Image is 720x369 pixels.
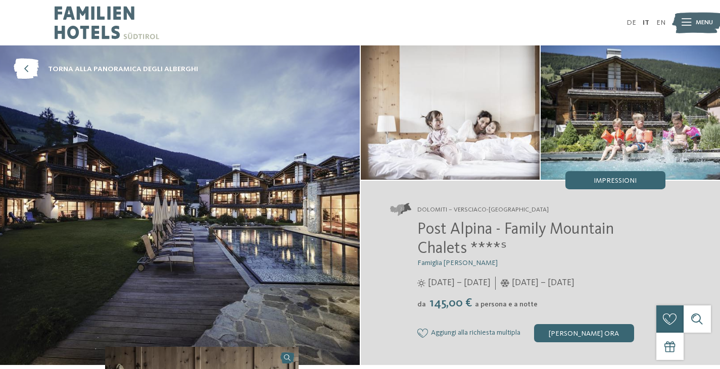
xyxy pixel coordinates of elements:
[643,19,649,26] a: IT
[512,277,574,289] span: [DATE] – [DATE]
[417,301,426,308] span: da
[417,279,425,287] i: Orari d'apertura estate
[534,324,634,342] div: [PERSON_NAME] ora
[500,279,510,287] i: Orari d'apertura inverno
[696,18,713,27] span: Menu
[14,59,198,80] a: torna alla panoramica degli alberghi
[431,329,520,337] span: Aggiungi alla richiesta multipla
[627,19,636,26] a: DE
[427,297,474,309] span: 145,00 €
[475,301,538,308] span: a persona e a notte
[594,177,637,184] span: Impressioni
[417,222,614,257] span: Post Alpina - Family Mountain Chalets ****ˢ
[48,64,198,74] span: torna alla panoramica degli alberghi
[417,259,498,267] span: Famiglia [PERSON_NAME]
[656,19,665,26] a: EN
[417,205,549,215] span: Dolomiti – Versciaco-[GEOGRAPHIC_DATA]
[541,45,720,180] img: Il family hotel a San Candido dal fascino alpino
[428,277,491,289] span: [DATE] – [DATE]
[361,45,540,180] img: Il family hotel a San Candido dal fascino alpino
